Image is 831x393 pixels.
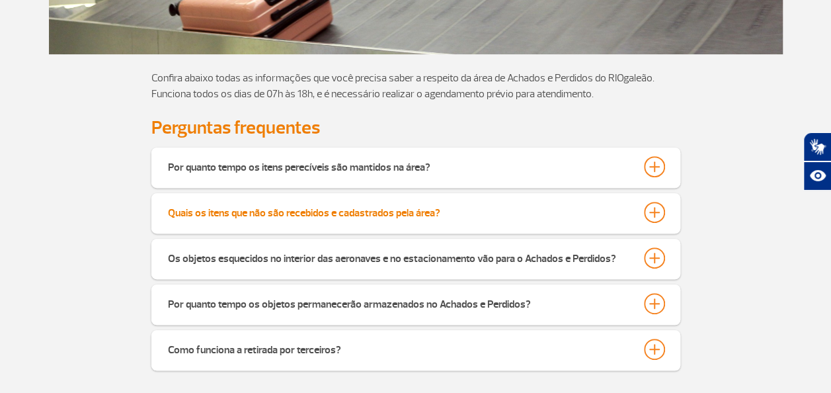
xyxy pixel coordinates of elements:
div: Quais os itens que não são recebidos e cadastrados pela área? [168,202,440,220]
button: Quais os itens que não são recebidos e cadastrados pela área? [167,201,664,224]
button: Abrir tradutor de língua de sinais. [803,132,831,161]
div: Como funciona a retirada por terceiros? [168,339,341,357]
button: Por quanto tempo os objetos permanecerão armazenados no Achados e Perdidos? [167,292,664,315]
h3: Perguntas frequentes [151,118,680,138]
button: Como funciona a retirada por terceiros? [167,338,664,361]
div: Plugin de acessibilidade da Hand Talk. [803,132,831,191]
button: Abrir recursos assistivos. [803,161,831,191]
button: Os objetos esquecidos no interior das aeronaves e no estacionamento vão para o Achados e Perdidos? [167,247,664,269]
div: Por quanto tempo os itens perecíveis são mantidos na área? [168,156,430,175]
button: Por quanto tempo os itens perecíveis são mantidos na área? [167,155,664,178]
div: Por quanto tempo os objetos permanecerão armazenados no Achados e Perdidos? [168,293,531,312]
div: Os objetos esquecidos no interior das aeronaves e no estacionamento vão para o Achados e Perdidos? [168,247,616,266]
p: Confira abaixo todas as informações que você precisa saber a respeito da área de Achados e Perdid... [151,70,680,102]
